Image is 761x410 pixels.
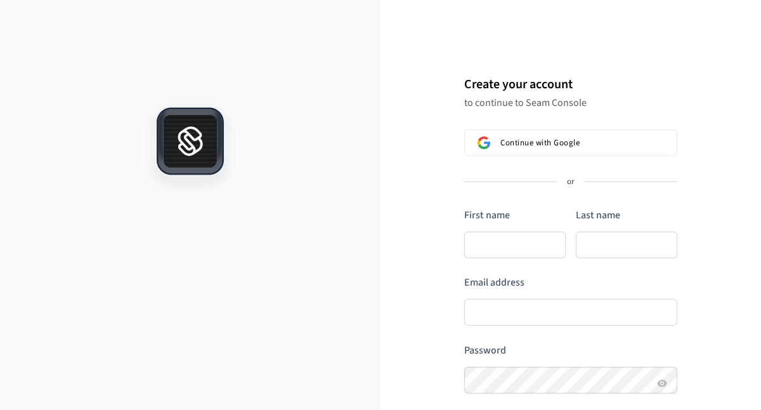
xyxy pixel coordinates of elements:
[464,208,510,222] label: First name
[567,176,575,188] p: or
[464,129,677,156] button: Sign in with GoogleContinue with Google
[654,376,670,391] button: Show password
[464,275,524,289] label: Email address
[464,75,677,94] h1: Create your account
[478,136,490,149] img: Sign in with Google
[500,138,580,148] span: Continue with Google
[464,96,677,109] p: to continue to Seam Console
[576,208,620,222] label: Last name
[464,343,506,357] label: Password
